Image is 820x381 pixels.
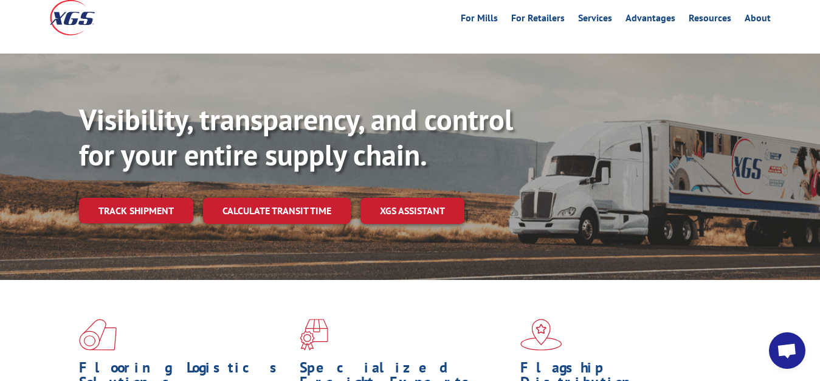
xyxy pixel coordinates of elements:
a: For Retailers [511,13,565,27]
img: xgs-icon-total-supply-chain-intelligence-red [79,319,117,351]
div: Open chat [769,332,805,369]
a: For Mills [461,13,498,27]
a: Calculate transit time [203,198,351,224]
img: xgs-icon-flagship-distribution-model-red [520,319,562,351]
img: xgs-icon-focused-on-flooring-red [300,319,328,351]
a: Track shipment [79,198,193,223]
a: Resources [689,13,731,27]
a: Advantages [625,13,675,27]
a: About [745,13,771,27]
a: Services [578,13,612,27]
b: Visibility, transparency, and control for your entire supply chain. [79,100,513,173]
a: XGS ASSISTANT [360,198,464,224]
